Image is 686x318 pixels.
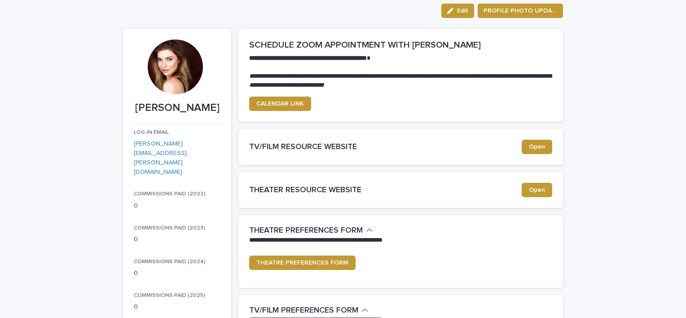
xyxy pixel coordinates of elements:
[249,40,552,50] h2: SCHEDULE ZOOM APPOINTMENT WITH [PERSON_NAME]
[134,130,169,135] span: LOG-IN EMAIL
[457,8,468,14] span: Edit
[134,302,220,312] p: 0
[249,142,522,152] h2: TV/FILM RESOURCE WEBSITE
[249,185,522,195] h2: THEATER RESOURCE WEBSITE
[522,183,552,197] a: Open
[134,269,220,278] p: 0
[256,260,348,266] span: THEATRE PREFERENCES FORM
[134,225,205,231] span: COMMISSIONS PAID (2023)
[529,144,545,150] span: Open
[484,6,557,15] span: PROFILE PHOTO UPDATE
[249,306,358,316] h2: TV/FILM PREFERENCES FORM
[249,226,363,236] h2: THEATRE PREFERENCES FORM
[256,101,304,107] span: CALENDAR LINK
[478,4,563,18] button: PROFILE PHOTO UPDATE
[522,140,552,154] a: Open
[134,293,205,298] span: COMMISSIONS PAID (2025)
[249,97,311,111] a: CALENDAR LINK
[134,141,187,175] a: [PERSON_NAME][EMAIL_ADDRESS][PERSON_NAME][DOMAIN_NAME]
[441,4,474,18] button: Edit
[529,187,545,193] span: Open
[134,191,206,197] span: COMMISSIONS PAID (2022)
[249,256,356,270] a: THEATRE PREFERENCES FORM
[249,306,368,316] button: TV/FILM PREFERENCES FORM
[134,102,220,115] p: [PERSON_NAME]
[134,235,220,244] p: 0
[134,201,220,211] p: 0
[249,226,373,236] button: THEATRE PREFERENCES FORM
[134,259,206,265] span: COMMISSIONS PAID (2024)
